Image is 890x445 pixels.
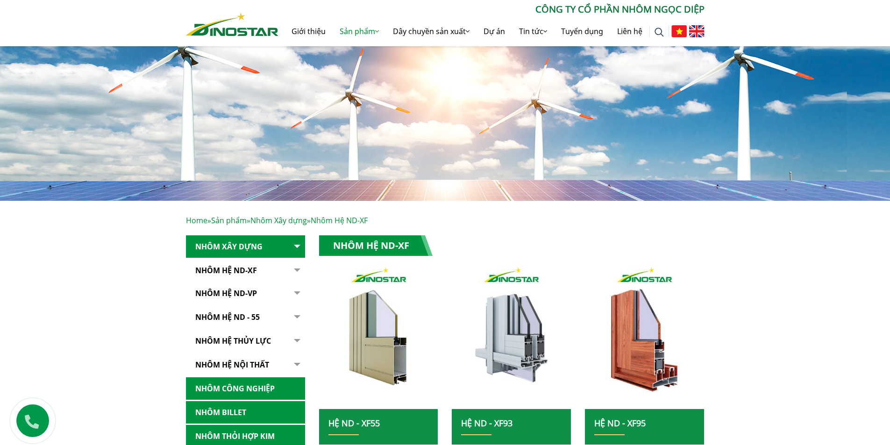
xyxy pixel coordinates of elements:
a: Nhôm Xây dựng [250,215,307,226]
a: Sản phẩm [333,16,386,46]
h1: Nhôm Hệ ND-XF [319,235,433,256]
a: Nhôm Công nghiệp [186,377,305,400]
img: nhom xay dung [319,263,438,409]
img: English [689,25,705,37]
a: Hệ ND - XF55 [328,417,380,429]
a: Tin tức [512,16,554,46]
img: Nhôm Dinostar [186,13,278,36]
a: Home [186,215,207,226]
a: Nhôm Billet [186,401,305,424]
a: NHÔM HỆ ND - 55 [186,306,305,329]
img: Tiếng Việt [671,25,687,37]
a: nhom xay dung [319,263,438,409]
a: Nhôm Hệ ND-VP [186,282,305,305]
a: Hệ ND - XF95 [594,417,646,429]
a: Nhôm Hệ ND-XF [186,259,305,282]
a: Dây chuyền sản xuất [386,16,477,46]
a: Nhôm hệ nội thất [186,353,305,376]
a: Sản phẩm [211,215,247,226]
span: Nhôm Hệ ND-XF [311,215,368,226]
a: Nhôm hệ thủy lực [186,330,305,353]
img: nhom xay dung [452,263,571,409]
a: Hệ ND - XF93 [461,417,513,429]
img: nhom xay dung [585,263,704,409]
a: Dự án [477,16,512,46]
a: Nhôm Xây dựng [186,235,305,258]
p: CÔNG TY CỔ PHẦN NHÔM NGỌC DIỆP [278,2,705,16]
span: » » » [186,215,368,226]
img: search [655,28,664,37]
a: Liên hệ [610,16,649,46]
a: Giới thiệu [285,16,333,46]
a: Tuyển dụng [554,16,610,46]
